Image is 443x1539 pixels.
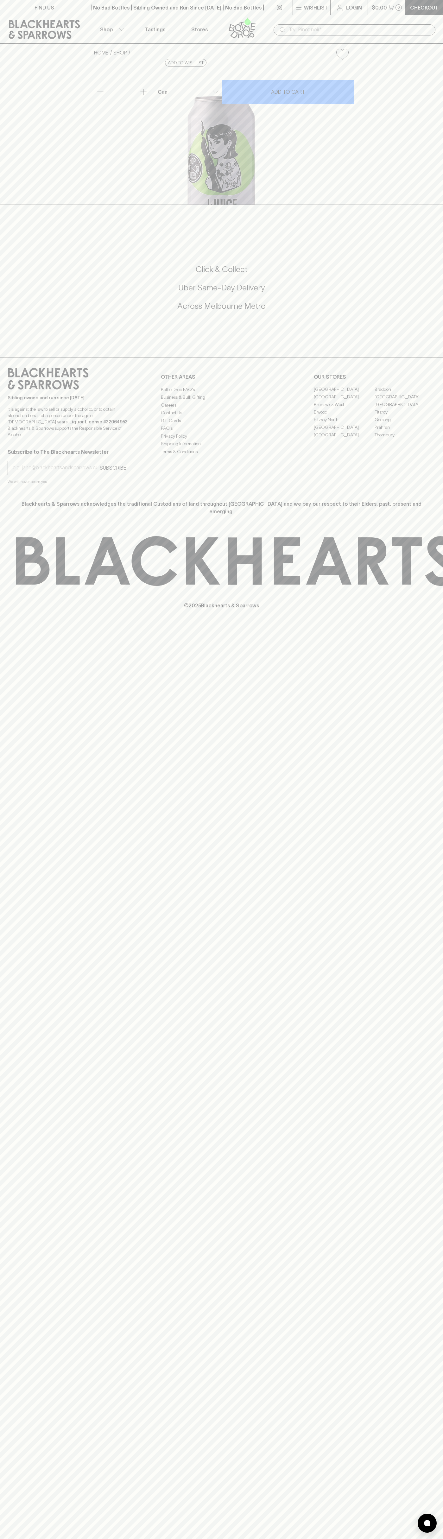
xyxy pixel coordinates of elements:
p: Blackhearts & Sparrows acknowledges the traditional Custodians of land throughout [GEOGRAPHIC_DAT... [12,500,431,515]
p: 0 [397,6,400,9]
p: $0.00 [372,4,387,11]
p: Can [158,88,168,96]
a: Shipping Information [161,440,282,448]
a: Braddon [375,386,435,393]
button: Add to wishlist [165,59,206,66]
a: [GEOGRAPHIC_DATA] [314,393,375,401]
p: Shop [100,26,113,33]
div: Call to action block [8,239,435,345]
p: OTHER AREAS [161,373,282,381]
button: Add to wishlist [334,46,351,62]
a: Geelong [375,416,435,424]
p: Stores [191,26,208,33]
p: FIND US [35,4,54,11]
a: Brunswick West [314,401,375,408]
p: Checkout [410,4,439,11]
a: Thornbury [375,431,435,439]
img: bubble-icon [424,1520,430,1526]
a: Elwood [314,408,375,416]
a: [GEOGRAPHIC_DATA] [375,401,435,408]
a: [GEOGRAPHIC_DATA] [314,424,375,431]
button: ADD TO CART [222,80,354,104]
a: SHOP [113,50,127,55]
a: Contact Us [161,409,282,417]
p: Tastings [145,26,165,33]
a: [GEOGRAPHIC_DATA] [375,393,435,401]
a: FAQ's [161,425,282,432]
p: SUBSCRIBE [100,464,126,472]
a: [GEOGRAPHIC_DATA] [314,431,375,439]
p: Wishlist [304,4,328,11]
a: Fitzroy North [314,416,375,424]
div: Can [155,85,221,98]
a: Business & Bulk Gifting [161,394,282,401]
a: Prahran [375,424,435,431]
img: 50934.png [89,65,354,205]
input: e.g. jane@blackheartsandsparrows.com.au [13,463,97,473]
a: Stores [177,15,222,43]
h5: Click & Collect [8,264,435,275]
a: Terms & Conditions [161,448,282,455]
p: It is against the law to sell or supply alcohol to, or to obtain alcohol on behalf of a person un... [8,406,129,438]
strong: Liquor License #32064953 [69,419,128,424]
p: ADD TO CART [271,88,305,96]
a: Fitzroy [375,408,435,416]
h5: Across Melbourne Metro [8,301,435,311]
a: Tastings [133,15,177,43]
button: SUBSCRIBE [97,461,129,475]
h5: Uber Same-Day Delivery [8,282,435,293]
p: Login [346,4,362,11]
p: Subscribe to The Blackhearts Newsletter [8,448,129,456]
a: HOME [94,50,109,55]
button: Shop [89,15,133,43]
p: Sibling owned and run since [DATE] [8,395,129,401]
a: Bottle Drop FAQ's [161,386,282,393]
a: Gift Cards [161,417,282,424]
a: Privacy Policy [161,432,282,440]
p: OUR STORES [314,373,435,381]
input: Try "Pinot noir" [289,25,430,35]
a: [GEOGRAPHIC_DATA] [314,386,375,393]
p: We will never spam you [8,478,129,485]
a: Careers [161,401,282,409]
